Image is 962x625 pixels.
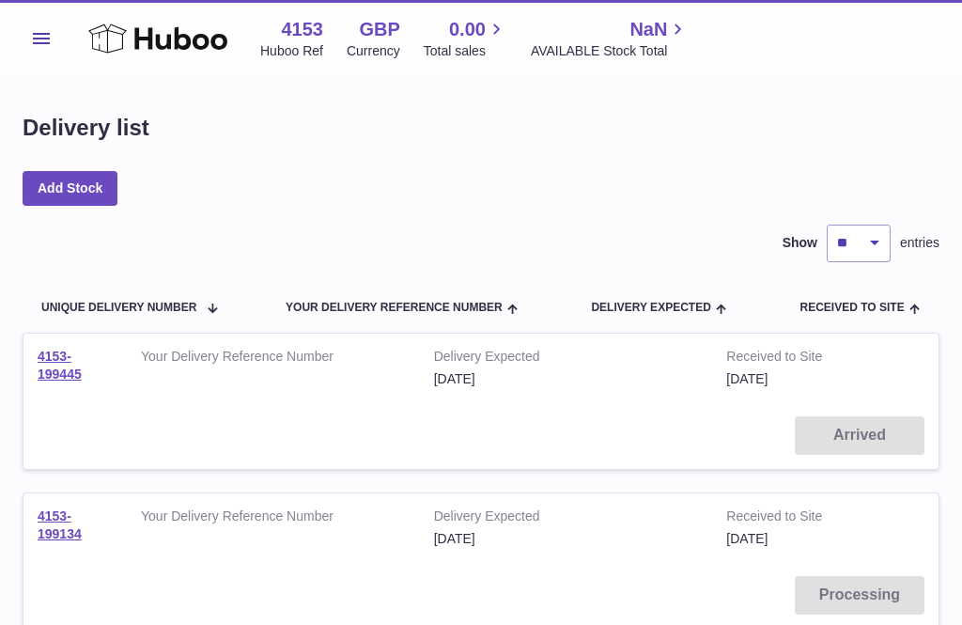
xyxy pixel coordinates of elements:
[260,42,323,60] div: Huboo Ref
[141,508,406,530] strong: Your Delivery Reference Number
[726,371,768,386] span: [DATE]
[41,302,196,314] span: Unique Delivery Number
[38,349,82,382] a: 4153-199445
[591,302,710,314] span: Delivery Expected
[23,171,117,205] a: Add Stock
[286,302,503,314] span: Your Delivery Reference Number
[800,302,905,314] span: Received to Site
[726,348,862,370] strong: Received to Site
[434,348,699,370] strong: Delivery Expected
[38,508,82,541] a: 4153-199134
[434,508,699,530] strong: Delivery Expected
[783,234,817,252] label: Show
[726,508,862,530] strong: Received to Site
[23,113,149,143] h1: Delivery list
[434,530,699,548] div: [DATE]
[629,17,667,42] span: NaN
[531,17,690,60] a: NaN AVAILABLE Stock Total
[434,370,699,388] div: [DATE]
[726,531,768,546] span: [DATE]
[281,17,323,42] strong: 4153
[424,42,507,60] span: Total sales
[347,42,400,60] div: Currency
[359,17,399,42] strong: GBP
[424,17,507,60] a: 0.00 Total sales
[900,234,939,252] span: entries
[531,42,690,60] span: AVAILABLE Stock Total
[449,17,486,42] span: 0.00
[141,348,406,370] strong: Your Delivery Reference Number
